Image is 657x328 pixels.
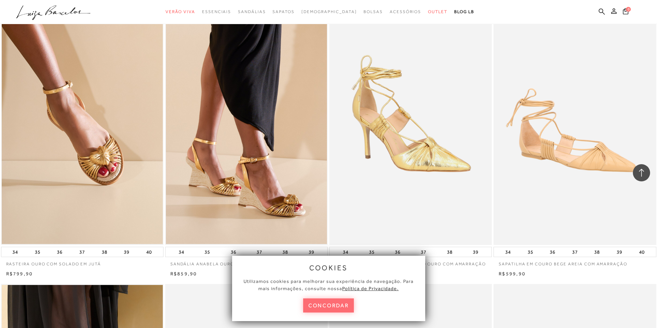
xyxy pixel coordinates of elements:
button: 34 [503,247,513,257]
a: SANDÁLIA ANABELA OURO COM SALTO ALTO EM JUTA SANDÁLIA ANABELA OURO COM SALTO ALTO EM JUTA [166,3,327,244]
span: Acessórios [390,9,421,14]
button: 35 [526,247,535,257]
button: 39 [615,247,624,257]
button: 37 [419,247,428,257]
span: BLOG LB [454,9,474,14]
button: 38 [592,247,602,257]
span: Outlet [428,9,447,14]
button: 39 [122,247,131,257]
span: R$859,90 [170,271,197,276]
img: SANDÁLIA ANABELA OURO COM SALTO ALTO EM JUTA [166,3,327,244]
button: 36 [229,247,238,257]
a: SCARPIN SALTO ALTO EM METALIZADO OURO COM AMARRAÇÃO SCARPIN SALTO ALTO EM METALIZADO OURO COM AMA... [330,3,491,244]
button: 35 [202,247,212,257]
button: 40 [144,247,154,257]
span: Sandálias [238,9,266,14]
span: Utilizamos cookies para melhorar sua experiência de navegação. Para mais informações, consulte nossa [243,278,414,291]
span: 0 [626,7,631,12]
button: 39 [471,247,480,257]
button: 36 [55,247,64,257]
span: Sapatos [272,9,294,14]
button: 40 [637,247,647,257]
button: 36 [393,247,402,257]
button: 38 [280,247,290,257]
button: 34 [177,247,186,257]
a: categoryNavScreenReaderText [166,6,195,18]
a: categoryNavScreenReaderText [428,6,447,18]
button: concordar [303,298,354,313]
a: categoryNavScreenReaderText [272,6,294,18]
img: SAPATILHA EM COURO BEGE AREIA COM AMARRAÇÃO [494,3,655,244]
button: 34 [341,247,350,257]
img: RASTEIRA OURO COM SOLADO EM JUTÁ [2,3,163,244]
a: categoryNavScreenReaderText [202,6,231,18]
a: noSubCategoriesText [301,6,357,18]
span: Essenciais [202,9,231,14]
button: 35 [33,247,42,257]
button: 38 [100,247,109,257]
a: BLOG LB [454,6,474,18]
a: categoryNavScreenReaderText [390,6,421,18]
button: 38 [445,247,455,257]
a: RASTEIRA OURO COM SOLADO EM JUTÁ [1,257,163,267]
a: SAPATILHA EM COURO BEGE AREIA COM AMARRAÇÃO SAPATILHA EM COURO BEGE AREIA COM AMARRAÇÃO [494,3,655,244]
a: RASTEIRA OURO COM SOLADO EM JUTÁ RASTEIRA OURO COM SOLADO EM JUTÁ [2,3,163,244]
span: R$599,90 [499,271,526,276]
a: SANDÁLIA ANABELA OURO COM SALTO ALTO EM JUTA [165,257,328,267]
button: 39 [307,247,316,257]
a: categoryNavScreenReaderText [364,6,383,18]
button: 34 [10,247,20,257]
span: Verão Viva [166,9,195,14]
button: 37 [255,247,264,257]
a: SAPATILHA EM COURO BEGE AREIA COM AMARRAÇÃO [494,257,656,267]
span: cookies [309,264,348,272]
button: 37 [77,247,87,257]
button: 37 [570,247,580,257]
a: Política de Privacidade. [342,286,399,291]
button: 0 [621,8,630,17]
span: Bolsas [364,9,383,14]
button: 35 [367,247,377,257]
button: 36 [548,247,557,257]
span: [DEMOGRAPHIC_DATA] [301,9,357,14]
span: R$799,90 [6,271,33,276]
img: SCARPIN SALTO ALTO EM METALIZADO OURO COM AMARRAÇÃO [330,3,491,244]
a: categoryNavScreenReaderText [238,6,266,18]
